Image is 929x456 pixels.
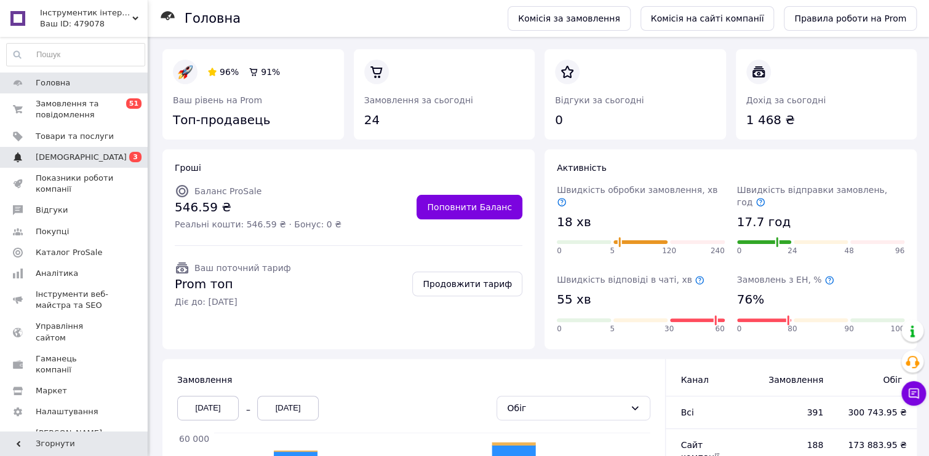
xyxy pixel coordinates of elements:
span: Управління сайтом [36,321,114,343]
span: Каталог ProSale [36,247,102,258]
span: Ваш поточний тариф [194,263,291,273]
a: Поповнити Баланс [417,195,522,219]
span: 0 [557,324,562,334]
span: 90 [844,324,853,334]
a: Комісія за замовлення [508,6,631,31]
span: Гроші [175,163,201,173]
span: 55 хв [557,291,591,309]
span: 96 [895,246,904,256]
span: Гаманець компанії [36,353,114,375]
span: 24 [787,246,797,256]
span: 3 [129,152,142,162]
span: Обіг [848,374,902,386]
span: 30 [664,324,674,334]
span: 5 [610,324,615,334]
span: 76% [737,291,764,309]
input: Пошук [7,44,145,66]
span: Швидкість обробки замовлення, хв [557,185,717,207]
span: Замовлення [177,375,232,385]
span: [DEMOGRAPHIC_DATA] [36,152,127,163]
div: [DATE] [177,396,239,420]
span: Замовлення [764,374,823,386]
span: 96% [220,67,239,77]
tspan: 60 000 [179,434,209,444]
span: 0 [557,246,562,256]
span: Замовлення та повідомлення [36,98,114,120]
span: Швидкість відповіді в чаті, хв [557,275,704,285]
span: Аналітика [36,268,78,279]
span: Інструменти веб-майстра та SEO [36,289,114,311]
div: Ваш ID: 479078 [40,18,148,29]
span: Баланс ProSale [194,186,261,196]
a: Правила роботи на Prom [784,6,917,31]
span: 391 [764,406,823,419]
span: Реальні кошти: 546.59 ₴ · Бонус: 0 ₴ [175,218,341,230]
span: Канал [680,375,708,385]
span: Prom топ [175,275,291,293]
span: 240 [711,246,725,256]
a: Комісія на сайті компанії [640,6,775,31]
span: 60 [715,324,724,334]
span: Замовлень з ЕН, % [737,275,834,285]
a: Продовжити тариф [412,272,522,296]
span: 188 [764,439,823,451]
span: 173 883.95 ₴ [848,439,902,451]
span: 91% [261,67,280,77]
span: Маркет [36,385,67,396]
span: Товари та послуги [36,131,114,142]
span: 5 [610,246,615,256]
span: Показники роботи компанії [36,173,114,195]
span: 80 [787,324,797,334]
span: Налаштування [36,406,98,417]
span: Відгуки [36,205,68,216]
span: Діє до: [DATE] [175,296,291,308]
span: 120 [662,246,676,256]
div: Обіг [507,401,625,415]
span: 17.7 год [737,213,791,231]
span: Головна [36,77,70,88]
h1: Головна [185,11,241,26]
span: 0 [737,324,742,334]
span: Покупці [36,226,69,237]
span: 0 [737,246,742,256]
span: 100 [890,324,904,334]
span: 546.59 ₴ [175,199,341,216]
span: 51 [126,98,142,109]
span: Активність [557,163,607,173]
span: 300 743.95 ₴ [848,406,902,419]
div: [DATE] [257,396,319,420]
span: Швидкість відправки замовлень, год [737,185,887,207]
span: 18 хв [557,213,591,231]
span: 48 [844,246,853,256]
button: Чат з покупцем [901,381,926,406]
span: Інструментик інтернет-магазин [40,7,132,18]
span: Всi [680,407,693,417]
